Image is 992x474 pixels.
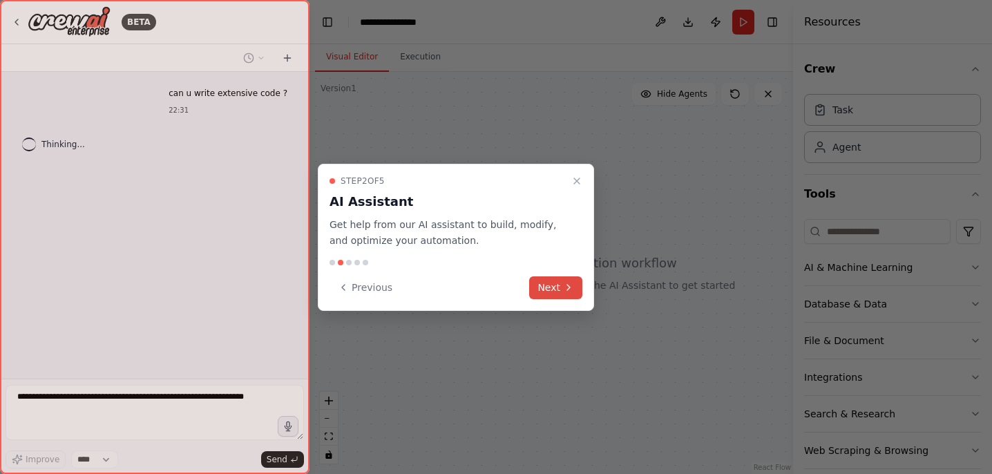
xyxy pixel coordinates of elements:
[330,192,566,211] h3: AI Assistant
[529,276,582,299] button: Next
[318,12,337,32] button: Hide left sidebar
[341,176,385,187] span: Step 2 of 5
[330,276,401,299] button: Previous
[569,173,585,189] button: Close walkthrough
[330,217,566,249] p: Get help from our AI assistant to build, modify, and optimize your automation.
